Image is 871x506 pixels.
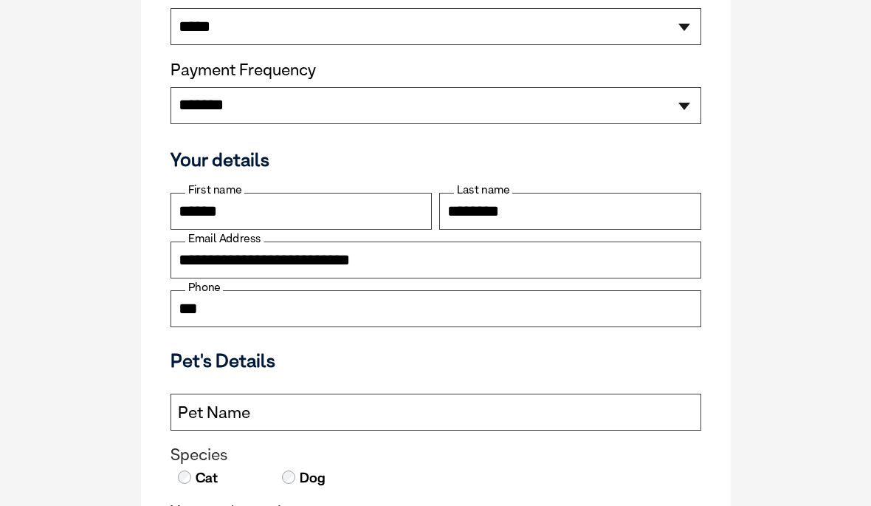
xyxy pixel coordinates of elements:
[185,183,244,196] label: First name
[194,468,218,488] label: Cat
[171,148,701,171] h3: Your details
[171,445,701,465] legend: Species
[454,183,512,196] label: Last name
[185,281,223,294] label: Phone
[298,468,326,488] label: Dog
[185,232,264,245] label: Email Address
[171,61,316,80] label: Payment Frequency
[165,349,707,372] h3: Pet's Details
